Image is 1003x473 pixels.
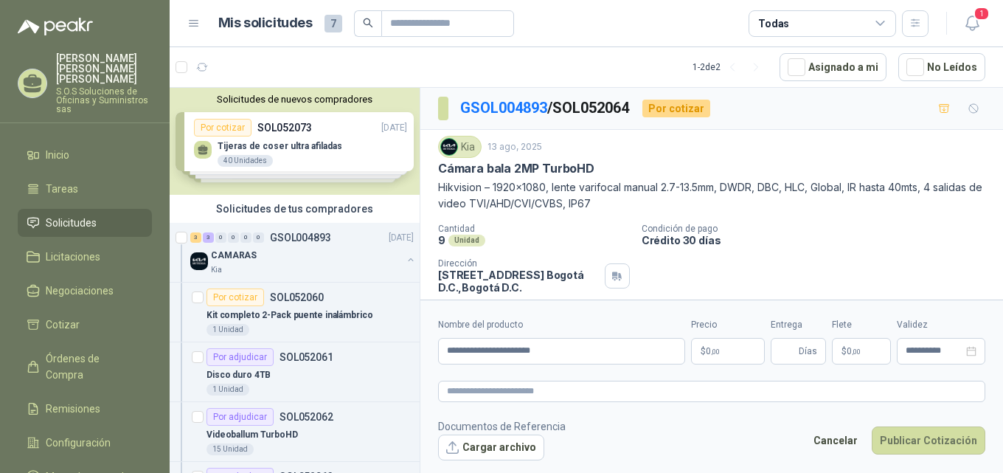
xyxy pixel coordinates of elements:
[460,99,547,117] a: GSOL004893
[215,232,226,243] div: 0
[18,243,152,271] a: Licitaciones
[18,141,152,169] a: Inicio
[46,215,97,231] span: Solicitudes
[847,347,861,356] span: 0
[438,224,630,234] p: Cantidad
[18,311,152,339] a: Cotizar
[211,249,257,263] p: CAMARAS
[438,258,599,269] p: Dirección
[46,351,138,383] span: Órdenes de Compra
[438,318,685,332] label: Nombre del producto
[46,401,100,417] span: Remisiones
[691,338,765,365] p: $0,00
[190,229,417,276] a: 3 3 0 0 0 0 GSOL004893[DATE] Company LogoCAMARASKia
[18,18,93,35] img: Logo peakr
[691,318,765,332] label: Precio
[799,339,817,364] span: Días
[438,161,594,176] p: Cámara bala 2MP TurboHD
[642,234,997,246] p: Crédito 30 días
[56,87,152,114] p: S.O.S Soluciones de Oficinas y Suministros sas
[324,15,342,32] span: 7
[642,224,997,234] p: Condición de pago
[438,234,445,246] p: 9
[206,324,249,336] div: 1 Unidad
[270,292,324,303] p: SOL052060
[18,175,152,203] a: Tareas
[18,345,152,389] a: Órdenes de Compra
[438,418,566,435] p: Documentos de Referencia
[228,232,239,243] div: 0
[190,252,208,270] img: Company Logo
[974,7,990,21] span: 1
[363,18,373,28] span: search
[206,368,271,382] p: Disco duro 4TB
[206,428,298,442] p: Videoballum TurboHD
[56,53,152,84] p: [PERSON_NAME] [PERSON_NAME] [PERSON_NAME]
[841,347,847,356] span: $
[438,136,482,158] div: Kia
[206,443,254,455] div: 15 Unidad
[253,232,264,243] div: 0
[872,427,985,455] button: Publicar Cotización
[448,235,485,246] div: Unidad
[438,269,599,294] p: [STREET_ADDRESS] Bogotá D.C. , Bogotá D.C.
[441,139,457,155] img: Company Logo
[832,318,891,332] label: Flete
[771,318,826,332] label: Entrega
[206,408,274,426] div: Por adjudicar
[190,232,201,243] div: 3
[780,53,886,81] button: Asignado a mi
[46,181,78,197] span: Tareas
[693,55,768,79] div: 1 - 2 de 2
[170,283,420,342] a: Por cotizarSOL052060Kit completo 2-Pack puente inalámbrico1 Unidad
[805,427,866,455] button: Cancelar
[438,179,985,212] p: Hikvision – 1920x1080, lente varifocal manual 2.7-13.5mm, DWDR, DBC, HLC, Global, IR hasta 40mts,...
[18,395,152,423] a: Remisiones
[176,94,414,105] button: Solicitudes de nuevos compradores
[46,249,100,265] span: Licitaciones
[170,88,420,195] div: Solicitudes de nuevos compradoresPor cotizarSOL052073[DATE] Tijeras de coser ultra afiladas40 Uni...
[46,435,111,451] span: Configuración
[206,384,249,396] div: 1 Unidad
[487,140,542,154] p: 13 ago, 2025
[18,277,152,305] a: Negociaciones
[211,264,222,276] p: Kia
[460,97,631,120] p: / SOL052064
[706,347,720,356] span: 0
[280,352,333,362] p: SOL052061
[897,318,985,332] label: Validez
[852,348,861,356] span: ,00
[203,232,214,243] div: 3
[18,429,152,457] a: Configuración
[18,209,152,237] a: Solicitudes
[46,317,80,333] span: Cotizar
[280,412,333,422] p: SOL052062
[46,283,114,299] span: Negociaciones
[389,231,414,245] p: [DATE]
[218,13,313,34] h1: Mis solicitudes
[438,435,544,461] button: Cargar archivo
[642,100,710,117] div: Por cotizar
[46,147,69,163] span: Inicio
[959,10,985,37] button: 1
[758,15,789,32] div: Todas
[240,232,251,243] div: 0
[711,348,720,356] span: ,00
[270,232,331,243] p: GSOL004893
[170,402,420,462] a: Por adjudicarSOL052062Videoballum TurboHD15 Unidad
[170,342,420,402] a: Por adjudicarSOL052061Disco duro 4TB1 Unidad
[898,53,985,81] button: No Leídos
[170,195,420,223] div: Solicitudes de tus compradores
[206,308,372,322] p: Kit completo 2-Pack puente inalámbrico
[206,289,264,306] div: Por cotizar
[832,338,891,365] p: $ 0,00
[206,348,274,366] div: Por adjudicar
